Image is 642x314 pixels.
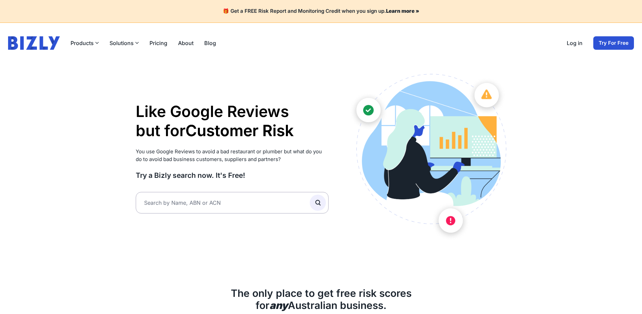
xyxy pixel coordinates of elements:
[269,299,288,311] b: any
[136,148,329,163] p: You use Google Reviews to avoid a bad restaurant or plumber but what do you do to avoid bad busin...
[71,39,99,47] button: Products
[136,171,329,180] h3: Try a Bizly search now. It's Free!
[110,39,139,47] button: Solutions
[136,192,329,213] input: Search by Name, ABN or ACN
[178,39,194,47] a: About
[136,102,329,141] h1: Like Google Reviews but for
[593,36,634,50] a: Try For Free
[567,39,583,47] a: Log in
[204,39,216,47] a: Blog
[136,287,507,311] h2: The only place to get free risk scores for Australian business.
[149,39,167,47] a: Pricing
[8,8,634,14] h4: 🎁 Get a FREE Risk Report and Monitoring Credit when you sign up.
[185,114,294,133] li: Customer Risk
[386,8,419,14] a: Learn more »
[185,133,294,153] li: Supplier Risk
